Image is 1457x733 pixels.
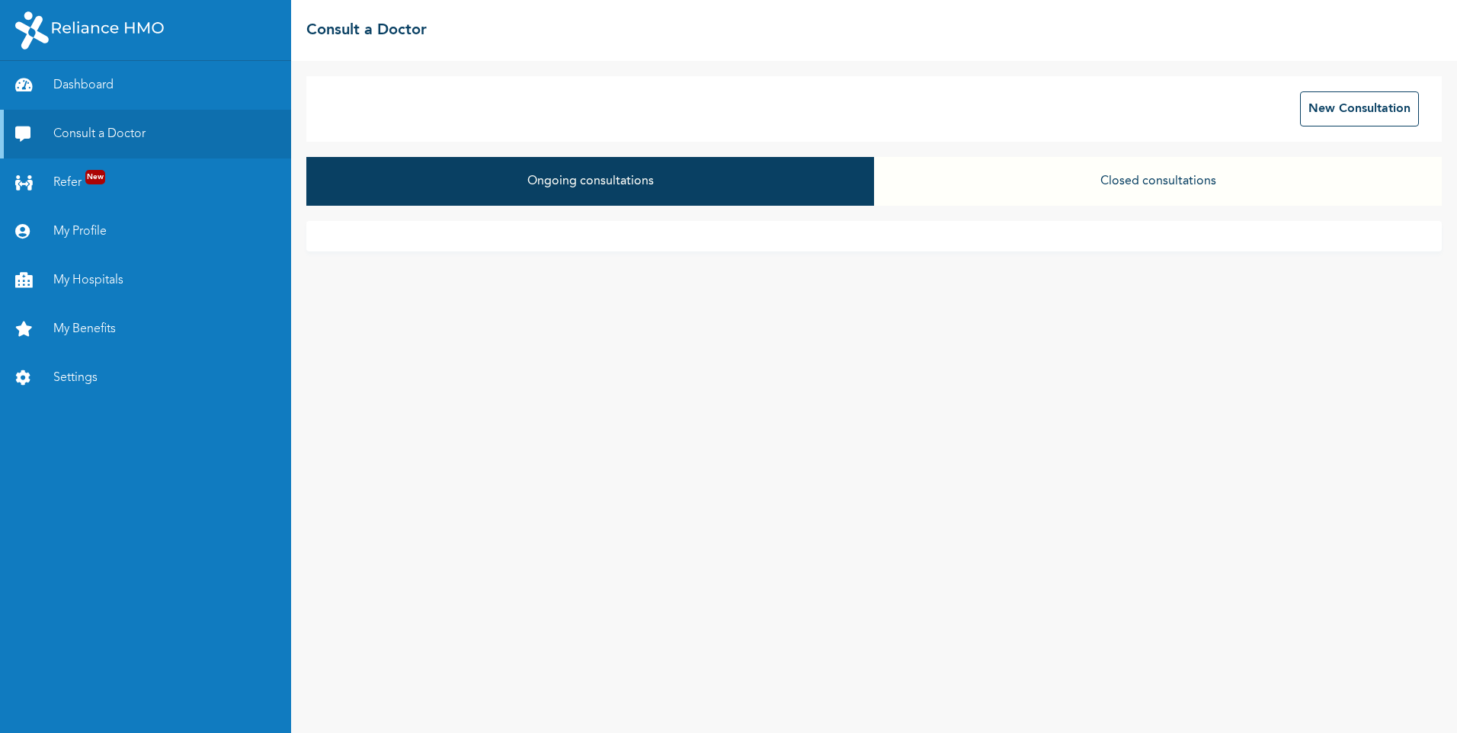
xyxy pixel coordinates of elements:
[1300,91,1419,126] button: New Consultation
[306,157,874,206] button: Ongoing consultations
[874,157,1442,206] button: Closed consultations
[306,19,427,42] h2: Consult a Doctor
[15,11,164,50] img: RelianceHMO's Logo
[85,170,105,184] span: New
